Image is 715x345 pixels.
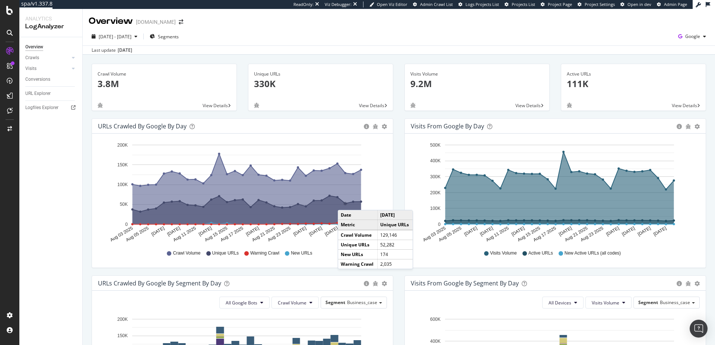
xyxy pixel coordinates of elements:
div: Crawl Volume [98,71,231,77]
span: Segments [158,33,179,40]
a: Logfiles Explorer [25,104,77,112]
span: Warning Crawl [250,250,279,256]
div: Visits Volume [410,71,544,77]
svg: A chart. [98,140,384,243]
a: Logs Projects List [458,1,499,7]
text: Aug 03 2025 [109,226,134,243]
span: Admin Crawl List [420,1,453,7]
span: View Details [359,102,384,109]
td: Crawl Volume [338,230,378,240]
text: Aug 05 2025 [438,226,463,243]
p: 3.8M [98,77,231,90]
text: [DATE] [621,226,636,237]
text: [DATE] [511,226,525,237]
text: 200K [430,190,441,195]
text: 600K [430,317,441,322]
td: Unique URLs [378,220,413,230]
a: Open Viz Editor [369,1,407,7]
div: Open Intercom Messenger [690,320,708,338]
span: Project Settings [585,1,615,7]
a: Visits [25,65,70,73]
div: Visits from Google By Segment By Day [411,279,519,287]
td: Warning Crawl [338,259,378,269]
div: bug [373,124,378,129]
text: 150K [117,162,128,167]
text: [DATE] [292,226,307,237]
text: Aug 21 2025 [564,226,588,243]
text: 200K [117,317,128,322]
span: Segment [325,299,345,306]
text: 0 [438,222,441,227]
text: 150K [117,333,128,338]
text: [DATE] [198,226,213,237]
text: Aug 05 2025 [125,226,150,243]
td: Unique URLs [338,240,378,249]
span: View Details [672,102,697,109]
text: [DATE] [479,226,494,237]
div: bug [686,281,691,286]
div: [DOMAIN_NAME] [136,18,176,26]
text: Aug 23 2025 [267,226,292,243]
text: Aug 03 2025 [422,226,447,243]
span: New URLs [291,250,312,256]
div: Crawls [25,54,39,62]
div: Visits [25,65,36,73]
text: Aug 17 2025 [220,226,244,243]
div: Visits from Google by day [411,122,484,130]
span: Crawl Volume [173,250,200,256]
button: Crawl Volume [271,297,319,309]
div: URLs Crawled by Google By Segment By Day [98,279,221,287]
text: Aug 17 2025 [533,226,557,243]
text: [DATE] [652,226,667,237]
td: 52,282 [378,240,413,249]
div: Logfiles Explorer [25,104,58,112]
a: Overview [25,43,77,51]
span: Open Viz Editor [377,1,407,7]
td: New URLs [338,249,378,259]
div: bug [373,281,378,286]
a: URL Explorer [25,90,77,98]
text: [DATE] [166,226,181,237]
span: Active URLs [528,250,553,256]
div: Last update [92,47,132,54]
span: Business_case [347,299,377,306]
div: URLs Crawled by Google by day [98,122,187,130]
span: Business_case [660,299,690,306]
button: All Devices [542,297,584,309]
button: [DATE] - [DATE] [89,31,140,42]
td: Date [338,210,378,220]
span: View Details [203,102,228,109]
a: Conversions [25,76,77,83]
text: Aug 23 2025 [580,226,604,243]
div: Analytics [25,15,76,22]
td: [DATE] [378,210,413,220]
a: Admin Crawl List [413,1,453,7]
div: arrow-right-arrow-left [179,19,183,25]
div: bug [254,103,259,108]
span: Visits Volume [592,300,619,306]
a: Open in dev [620,1,651,7]
text: 400K [430,159,441,164]
div: Conversions [25,76,50,83]
div: A chart. [411,140,697,243]
text: [DATE] [150,226,165,237]
button: Segments [147,31,182,42]
span: View Details [515,102,541,109]
div: gear [695,281,700,286]
text: [DATE] [308,226,323,237]
text: 100K [430,206,441,211]
div: circle-info [677,124,682,129]
span: Logs Projects List [465,1,499,7]
text: 200K [117,143,128,148]
a: Admin Page [657,1,687,7]
span: All Google Bots [226,300,257,306]
span: Project Page [548,1,572,7]
div: [DATE] [118,47,132,54]
div: gear [382,281,387,286]
span: [DATE] - [DATE] [99,33,131,40]
text: Aug 11 2025 [172,226,197,243]
a: Crawls [25,54,70,62]
text: [DATE] [605,226,620,237]
div: circle-info [364,124,369,129]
